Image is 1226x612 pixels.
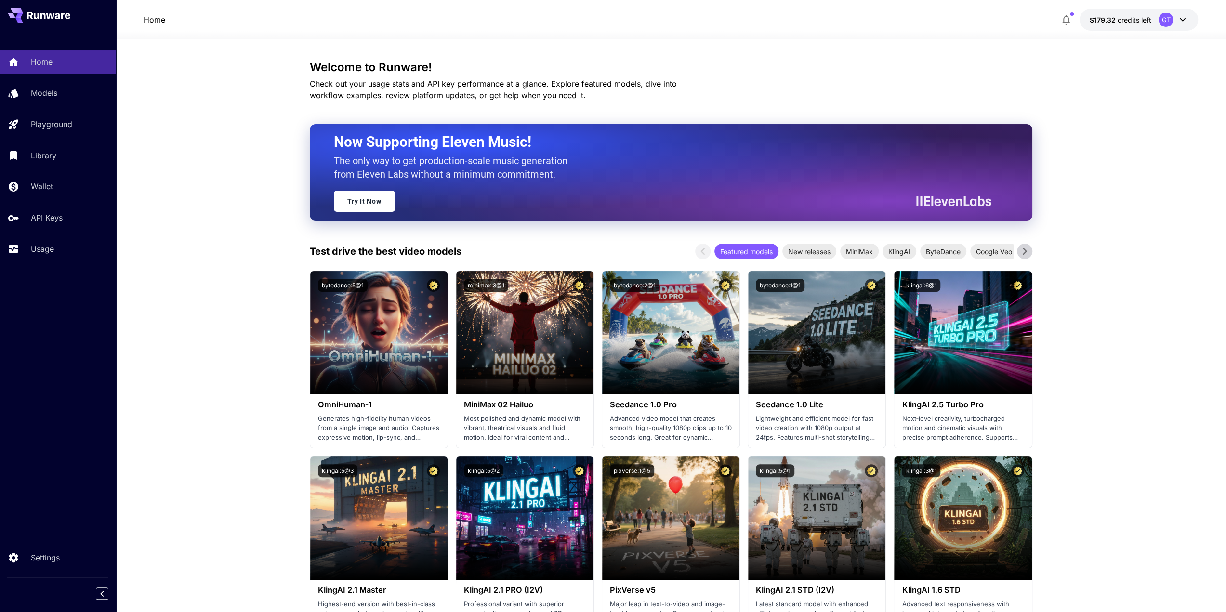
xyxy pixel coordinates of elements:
[427,279,440,292] button: Certified Model – Vetted for best performance and includes a commercial license.
[573,279,586,292] button: Certified Model – Vetted for best performance and includes a commercial license.
[902,279,940,292] button: klingai:6@1
[103,585,116,602] div: Collapse sidebar
[719,464,732,477] button: Certified Model – Vetted for best performance and includes a commercial license.
[920,244,966,259] div: ByteDance
[840,244,879,259] div: MiniMax
[865,279,878,292] button: Certified Model – Vetted for best performance and includes a commercial license.
[1011,279,1024,292] button: Certified Model – Vetted for best performance and includes a commercial license.
[970,247,1018,257] span: Google Veo
[456,456,593,580] img: alt
[334,191,395,212] a: Try It Now
[31,118,72,130] p: Playground
[748,456,885,580] img: alt
[1080,9,1198,31] button: $179.31618GT
[610,464,654,477] button: pixverse:1@5
[748,271,885,394] img: alt
[318,400,440,409] h3: OmniHuman‑1
[310,271,448,394] img: alt
[714,244,778,259] div: Featured models
[144,14,165,26] a: Home
[31,552,60,563] p: Settings
[756,586,878,595] h3: KlingAI 2.1 STD (I2V)
[31,87,57,99] p: Models
[464,279,508,292] button: minimax:3@1
[318,279,368,292] button: bytedance:5@1
[610,400,732,409] h3: Seedance 1.0 Pro
[865,464,878,477] button: Certified Model – Vetted for best performance and includes a commercial license.
[318,414,440,443] p: Generates high-fidelity human videos from a single image and audio. Captures expressive motion, l...
[456,271,593,394] img: alt
[1159,13,1173,27] div: GT
[756,400,878,409] h3: Seedance 1.0 Lite
[310,456,448,580] img: alt
[31,150,56,161] p: Library
[31,181,53,192] p: Wallet
[719,279,732,292] button: Certified Model – Vetted for best performance and includes a commercial license.
[610,586,732,595] h3: PixVerse v5
[318,586,440,595] h3: KlingAI 2.1 Master
[970,244,1018,259] div: Google Veo
[902,414,1024,443] p: Next‑level creativity, turbocharged motion and cinematic visuals with precise prompt adherence. S...
[464,464,503,477] button: klingai:5@2
[902,464,940,477] button: klingai:3@1
[31,243,54,255] p: Usage
[782,247,836,257] span: New releases
[310,61,1032,74] h3: Welcome to Runware!
[144,14,165,26] nav: breadcrumb
[610,279,659,292] button: bytedance:2@1
[714,247,778,257] span: Featured models
[883,247,916,257] span: KlingAI
[96,587,108,600] button: Collapse sidebar
[840,247,879,257] span: MiniMax
[310,244,461,259] p: Test drive the best video models
[1089,15,1151,25] div: $179.31618
[894,456,1031,580] img: alt
[31,212,63,223] p: API Keys
[883,244,916,259] div: KlingAI
[602,271,739,394] img: alt
[902,400,1024,409] h3: KlingAI 2.5 Turbo Pro
[610,414,732,443] p: Advanced video model that creates smooth, high-quality 1080p clips up to 10 seconds long. Great f...
[756,464,794,477] button: klingai:5@1
[602,456,739,580] img: alt
[427,464,440,477] button: Certified Model – Vetted for best performance and includes a commercial license.
[310,79,677,100] span: Check out your usage stats and API key performance at a glance. Explore featured models, dive int...
[464,400,586,409] h3: MiniMax 02 Hailuo
[920,247,966,257] span: ByteDance
[756,279,804,292] button: bytedance:1@1
[464,414,586,443] p: Most polished and dynamic model with vibrant, theatrical visuals and fluid motion. Ideal for vira...
[1117,16,1151,24] span: credits left
[573,464,586,477] button: Certified Model – Vetted for best performance and includes a commercial license.
[902,586,1024,595] h3: KlingAI 1.6 STD
[334,154,575,181] p: The only way to get production-scale music generation from Eleven Labs without a minimum commitment.
[318,464,357,477] button: klingai:5@3
[1089,16,1117,24] span: $179.32
[334,133,984,151] h2: Now Supporting Eleven Music!
[782,244,836,259] div: New releases
[756,414,878,443] p: Lightweight and efficient model for fast video creation with 1080p output at 24fps. Features mult...
[894,271,1031,394] img: alt
[1011,464,1024,477] button: Certified Model – Vetted for best performance and includes a commercial license.
[31,56,53,67] p: Home
[464,586,586,595] h3: KlingAI 2.1 PRO (I2V)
